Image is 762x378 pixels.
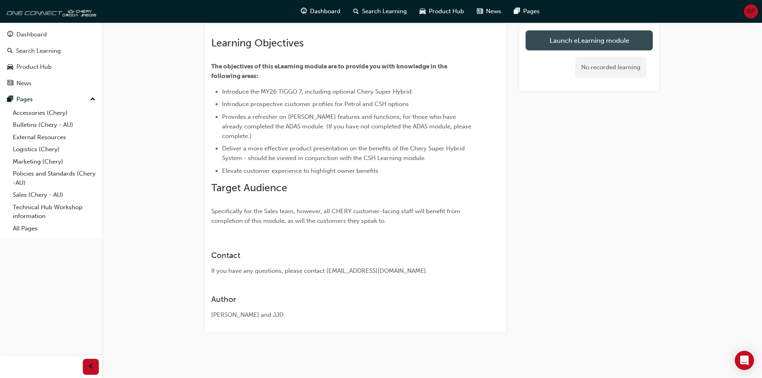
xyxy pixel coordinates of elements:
[10,119,99,131] a: Bulletins (Chery - AU)
[211,310,471,320] div: [PERSON_NAME] and JJD
[3,27,99,42] a: Dashboard
[347,3,413,20] a: search-iconSearch Learning
[477,6,483,16] span: news-icon
[310,7,340,16] span: Dashboard
[10,131,99,144] a: External Resources
[211,266,471,276] div: If you have any questions, please contact [EMAIL_ADDRESS][DOMAIN_NAME].
[353,6,359,16] span: search-icon
[3,44,99,58] a: Search Learning
[222,167,378,174] span: Elevate customer experience to highlight owner benefits
[10,156,99,168] a: Marketing (Chery)
[211,208,462,224] span: Specifically for the Sales team, however, all CHERY customer-facing staff will benefit from compl...
[523,7,540,16] span: Pages
[10,222,99,235] a: All Pages
[508,3,546,20] a: pages-iconPages
[7,80,13,87] span: news-icon
[10,107,99,119] a: Accessories (Chery)
[362,7,407,16] span: Search Learning
[486,7,501,16] span: News
[294,3,347,20] a: guage-iconDashboard
[10,201,99,222] a: Technical Hub Workshop information
[222,100,409,108] span: Introduce prospective customer profiles for Petrol and CSH options
[222,88,413,95] span: Introduce the MY26 TIGGO 7, including optional Chery Super Hybrid.
[7,96,13,103] span: pages-icon
[3,92,99,107] button: Pages
[211,63,448,80] span: The objectives of this eLearning module are to provide you with knowledge in the following areas:
[429,7,464,16] span: Product Hub
[301,6,307,16] span: guage-icon
[88,362,94,372] span: prev-icon
[747,7,755,16] span: BP
[222,145,466,162] span: Deliver a more effective product presentation on the benefits of the Chery Super Hybrid System - ...
[16,46,61,56] div: Search Learning
[16,79,32,88] div: News
[4,3,96,19] img: oneconnect
[7,31,13,38] span: guage-icon
[211,182,287,194] span: Target Audience
[7,48,13,55] span: search-icon
[16,62,52,72] div: Product Hub
[90,94,96,105] span: up-icon
[420,6,426,16] span: car-icon
[211,37,304,49] span: Learning Objectives
[744,4,758,18] button: BP
[10,143,99,156] a: Logistics (Chery)
[10,168,99,189] a: Policies and Standards (Chery -AU)
[7,64,13,71] span: car-icon
[211,251,471,260] h3: Contact
[413,3,470,20] a: car-iconProduct Hub
[222,113,473,140] span: Provides a refresher on [PERSON_NAME] features and functions, for those who have already complete...
[735,351,754,370] div: Open Intercom Messenger
[575,57,646,78] div: No recorded learning
[3,76,99,91] a: News
[3,60,99,74] a: Product Hub
[16,95,33,104] div: Pages
[16,30,47,39] div: Dashboard
[211,295,471,304] h3: Author
[10,189,99,201] a: Sales (Chery - AU)
[514,6,520,16] span: pages-icon
[470,3,508,20] a: news-iconNews
[3,26,99,92] button: DashboardSearch LearningProduct HubNews
[526,30,653,50] a: Launch eLearning module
